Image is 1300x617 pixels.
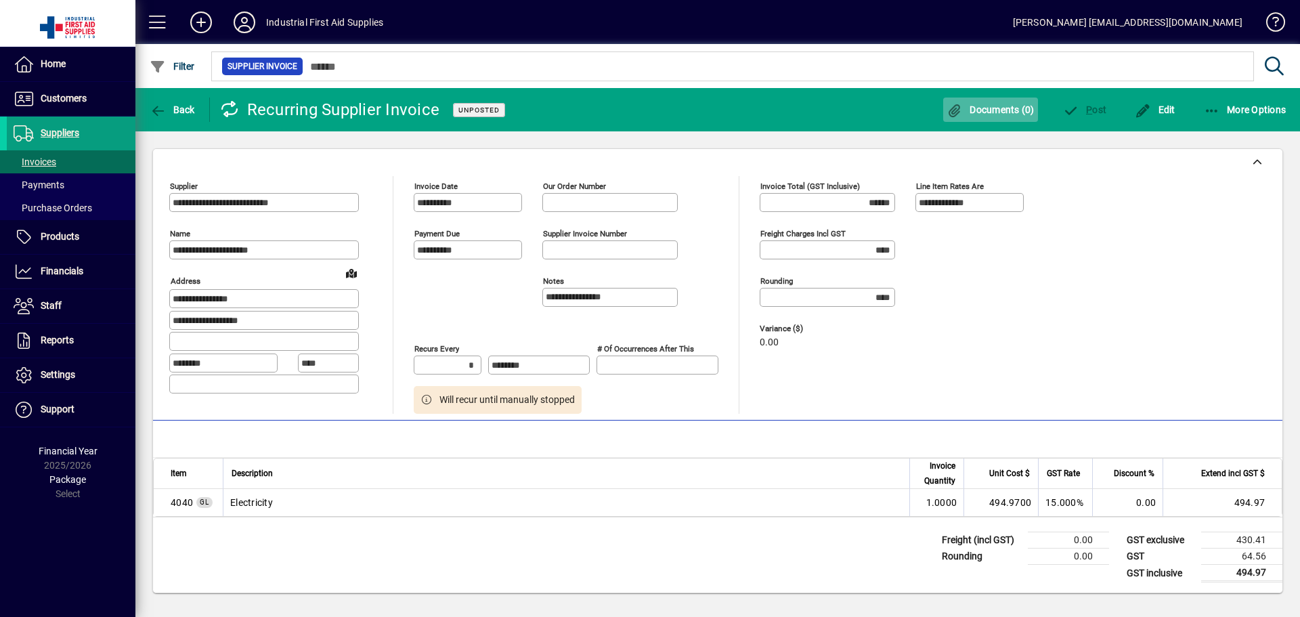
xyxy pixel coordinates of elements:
span: GL [200,498,209,506]
span: Supplier Invoice [227,60,297,73]
span: Suppliers [41,127,79,138]
span: Home [41,58,66,69]
td: GST [1120,549,1201,565]
span: Customers [41,93,87,104]
td: 430.41 [1201,532,1282,549]
span: Settings [41,369,75,380]
mat-label: Invoice Total (GST inclusive) [760,182,860,191]
a: Invoices [7,150,135,173]
button: Documents (0) [943,98,1038,122]
a: Products [7,220,135,254]
a: Financials [7,255,135,289]
a: Home [7,47,135,81]
td: 15.000% [1038,489,1092,516]
button: Post [1060,98,1110,122]
span: Filter [150,61,195,72]
div: [PERSON_NAME] [EMAIL_ADDRESS][DOMAIN_NAME] [1013,12,1242,33]
span: Documents (0) [947,104,1035,115]
mat-label: Freight charges incl GST [760,229,846,238]
span: Electricity [171,496,193,509]
span: GST Rate [1047,466,1080,481]
div: Recurring Supplier Invoice [220,99,440,121]
mat-label: Line item rates are [916,182,984,191]
button: Filter [146,54,198,79]
span: ost [1063,104,1107,115]
span: Extend incl GST $ [1201,466,1265,481]
mat-label: Supplier [170,182,198,191]
td: 0.00 [1092,489,1163,516]
td: 494.97 [1201,565,1282,582]
span: Support [41,404,74,414]
td: 494.9700 [963,489,1038,516]
span: Financials [41,265,83,276]
span: Discount % [1114,466,1154,481]
a: Payments [7,173,135,196]
a: Purchase Orders [7,196,135,219]
td: 0.00 [1028,532,1109,549]
span: Products [41,231,79,242]
a: Reports [7,324,135,358]
mat-label: Invoice date [414,182,458,191]
mat-label: # of occurrences after this [597,344,694,354]
span: More Options [1204,104,1286,115]
a: View on map [341,262,362,284]
span: Unit Cost $ [989,466,1030,481]
button: Profile [223,10,266,35]
td: GST inclusive [1120,565,1201,582]
button: Back [146,98,198,122]
span: Invoices [14,156,56,167]
app-page-header-button: Back [135,98,210,122]
a: Settings [7,358,135,392]
mat-label: Payment due [414,229,460,238]
mat-label: Name [170,229,190,238]
a: Support [7,393,135,427]
span: Edit [1135,104,1175,115]
td: Freight (incl GST) [935,532,1028,549]
td: 1.0000 [909,489,963,516]
button: More Options [1200,98,1290,122]
span: P [1086,104,1092,115]
span: Package [49,474,86,485]
td: 64.56 [1201,549,1282,565]
mat-label: Recurs every [414,344,459,354]
span: Financial Year [39,446,97,456]
span: Invoice Quantity [918,459,955,488]
a: Customers [7,82,135,116]
mat-label: Rounding [760,276,793,286]
mat-label: Supplier invoice number [543,229,627,238]
td: 494.97 [1163,489,1282,516]
span: Back [150,104,195,115]
span: Variance ($) [760,324,841,333]
a: Knowledge Base [1256,3,1283,47]
span: Will recur until manually stopped [439,393,575,407]
td: Electricity [223,489,909,516]
td: GST exclusive [1120,532,1201,549]
span: Payments [14,179,64,190]
div: Industrial First Aid Supplies [266,12,383,33]
span: Reports [41,335,74,345]
button: Edit [1131,98,1179,122]
mat-label: Our order number [543,182,606,191]
td: Rounding [935,549,1028,565]
td: 0.00 [1028,549,1109,565]
span: Description [232,466,273,481]
span: Item [171,466,187,481]
span: Staff [41,300,62,311]
span: Unposted [458,106,500,114]
a: Staff [7,289,135,323]
span: 0.00 [760,337,779,348]
button: Add [179,10,223,35]
mat-label: Notes [543,276,564,286]
span: Purchase Orders [14,203,92,213]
